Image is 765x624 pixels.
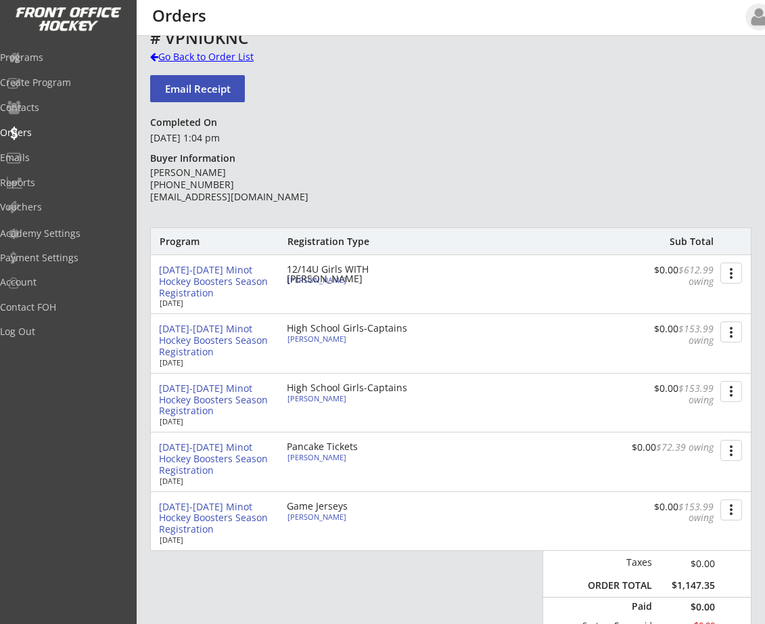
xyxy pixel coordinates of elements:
[160,359,268,366] div: [DATE]
[630,442,714,453] div: $0.00
[630,324,714,347] div: $0.00
[662,556,715,571] div: $0.00
[287,324,442,333] div: High School Girls-Captains
[160,536,268,543] div: [DATE]
[678,263,716,288] font: $612.99 owing
[159,502,276,535] div: [DATE]-[DATE] Minot Hockey Boosters Season Registration
[150,30,751,46] div: # VPNIUKNC
[287,265,442,284] div: 12/14U Girls WITH [PERSON_NAME]
[678,382,716,406] font: $153.99 owing
[720,263,742,284] button: more_vert
[662,602,715,612] div: $0.00
[160,477,268,485] div: [DATE]
[150,166,346,204] div: [PERSON_NAME] [PHONE_NUMBER] [EMAIL_ADDRESS][DOMAIN_NAME]
[287,383,442,393] div: High School Girls-Captains
[160,418,268,425] div: [DATE]
[582,556,652,569] div: Taxes
[287,453,438,461] div: [PERSON_NAME]
[630,502,714,525] div: $0.00
[720,381,742,402] button: more_vert
[160,299,268,307] div: [DATE]
[150,131,346,145] div: [DATE] 1:04 pm
[720,321,742,342] button: more_vert
[287,236,442,248] div: Registration Type
[150,75,245,102] button: Email Receipt
[159,265,276,298] div: [DATE]-[DATE] Minot Hockey Boosters Season Registration
[655,236,714,248] div: Sub Total
[287,335,438,342] div: [PERSON_NAME]
[720,440,742,461] button: more_vert
[287,502,442,511] div: Game Jerseys
[150,50,289,64] div: Go Back to Order List
[656,441,714,453] font: $72.39 owing
[630,265,714,288] div: $0.00
[678,500,716,525] font: $153.99 owing
[662,579,715,592] div: $1,147.35
[159,442,276,476] div: [DATE]-[DATE] Minot Hockey Boosters Season Registration
[287,442,442,451] div: Pancake Tickets
[630,383,714,406] div: $0.00
[159,324,276,357] div: [DATE]-[DATE] Minot Hockey Boosters Season Registration
[150,116,223,129] div: Completed On
[159,383,276,417] div: [DATE]-[DATE] Minot Hockey Boosters Season Registration
[720,499,742,520] button: more_vert
[678,322,716,347] font: $153.99 owing
[287,513,438,520] div: [PERSON_NAME]
[582,579,652,592] div: ORDER TOTAL
[287,395,438,402] div: [PERSON_NAME]
[160,236,233,248] div: Program
[590,600,652,612] div: Paid
[150,152,241,164] div: Buyer Information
